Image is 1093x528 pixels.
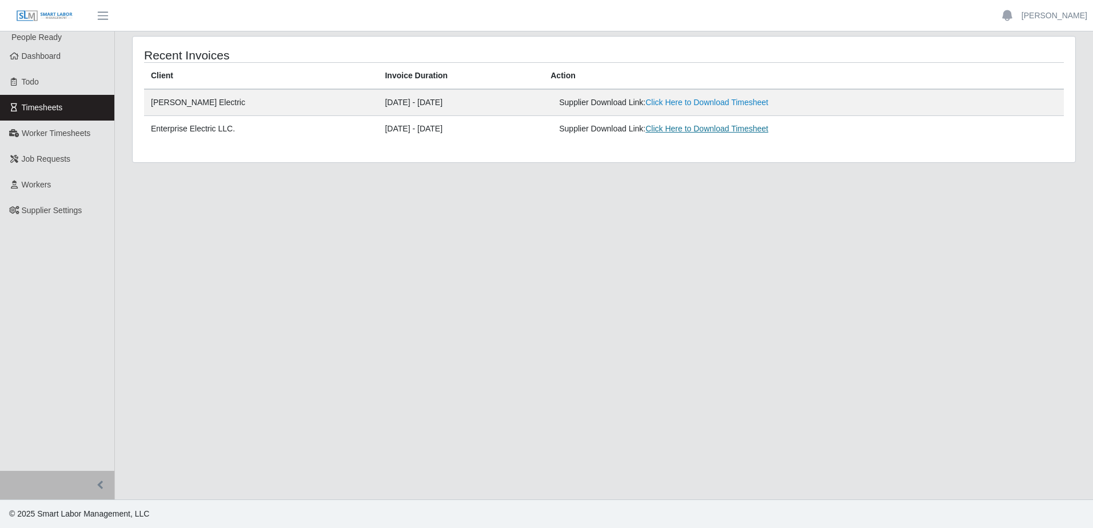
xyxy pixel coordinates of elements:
td: [PERSON_NAME] Electric [144,89,378,116]
a: [PERSON_NAME] [1022,10,1087,22]
span: Job Requests [22,154,71,163]
td: [DATE] - [DATE] [378,116,544,142]
h4: Recent Invoices [144,48,517,62]
img: SLM Logo [16,10,73,22]
span: Timesheets [22,103,63,112]
span: Worker Timesheets [22,129,90,138]
td: Enterprise Electric LLC. [144,116,378,142]
span: Supplier Settings [22,206,82,215]
a: Click Here to Download Timesheet [645,124,768,133]
span: Dashboard [22,51,61,61]
div: Supplier Download Link: [559,123,880,135]
a: Click Here to Download Timesheet [645,98,768,107]
span: Todo [22,77,39,86]
th: Client [144,63,378,90]
span: People Ready [11,33,62,42]
div: Supplier Download Link: [559,97,880,109]
td: [DATE] - [DATE] [378,89,544,116]
th: Invoice Duration [378,63,544,90]
span: Workers [22,180,51,189]
th: Action [544,63,1064,90]
span: © 2025 Smart Labor Management, LLC [9,509,149,518]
